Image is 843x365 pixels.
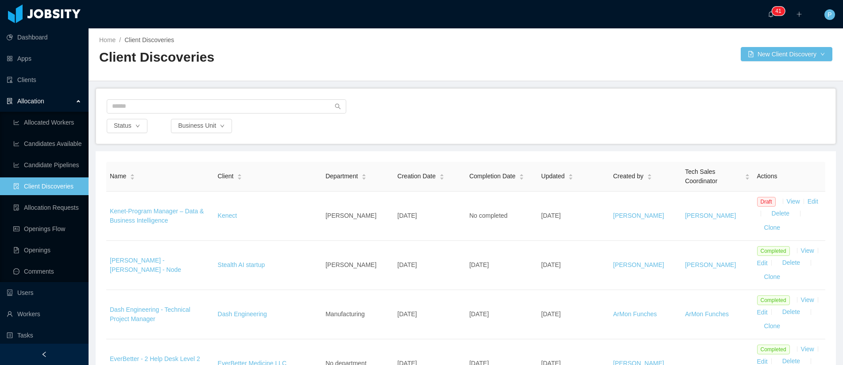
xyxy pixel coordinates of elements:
[394,290,466,339] td: [DATE]
[787,198,800,205] a: View
[218,172,234,181] span: Client
[685,261,736,268] a: [PERSON_NAME]
[801,345,814,353] a: View
[613,212,664,219] a: [PERSON_NAME]
[469,172,515,181] span: Completion Date
[613,261,664,268] a: [PERSON_NAME]
[110,257,181,273] a: [PERSON_NAME] - [PERSON_NAME] - Node
[466,192,538,241] td: No completed
[99,36,116,43] a: Home
[568,173,573,176] i: icon: caret-up
[768,11,774,17] i: icon: bell
[796,11,802,17] i: icon: plus
[772,7,785,16] sup: 41
[757,295,790,305] span: Completed
[218,212,237,219] a: Kenect
[7,71,81,89] a: icon: auditClients
[362,176,367,179] i: icon: caret-down
[322,290,394,339] td: Manufacturing
[13,241,81,259] a: icon: file-textOpenings
[171,119,232,133] button: Business Uniticon: down
[119,36,121,43] span: /
[466,241,538,290] td: [DATE]
[757,270,788,284] button: Clone
[828,9,831,20] span: P
[745,176,750,179] i: icon: caret-down
[218,310,267,318] a: Dash Engineering
[362,173,367,176] i: icon: caret-up
[538,290,609,339] td: [DATE]
[538,192,609,241] td: [DATE]
[107,119,147,133] button: Statusicon: down
[466,290,538,339] td: [DATE]
[110,208,204,224] a: Kenet-Program Manager – Data & Business Intelligence
[13,135,81,153] a: icon: line-chartCandidates Available
[13,220,81,238] a: icon: idcardOpenings Flow
[685,167,741,186] span: Tech Sales Coordinator
[130,176,135,179] i: icon: caret-down
[647,173,652,176] i: icon: caret-up
[99,48,466,67] h2: Client Discoveries
[745,173,750,179] div: Sort
[757,345,790,354] span: Completed
[538,241,609,290] td: [DATE]
[237,173,242,176] i: icon: caret-up
[541,172,565,181] span: Updated
[613,172,643,181] span: Created by
[775,256,807,270] button: Delete
[322,241,394,290] td: [PERSON_NAME]
[757,357,768,365] a: Edit
[13,114,81,131] a: icon: line-chartAllocated Workers
[325,172,358,181] span: Department
[741,47,832,61] button: icon: file-addNew Client Discoverydown
[757,197,776,207] span: Draft
[801,296,814,303] a: View
[808,198,818,205] a: Edit
[519,176,524,179] i: icon: caret-down
[757,259,768,266] a: Edit
[647,173,652,179] div: Sort
[778,7,781,16] p: 1
[17,98,44,105] span: Allocation
[685,212,736,219] a: [PERSON_NAME]
[110,306,190,322] a: Dash Engineering - Technical Project Manager
[13,177,81,195] a: icon: file-searchClient Discoveries
[7,28,81,46] a: icon: pie-chartDashboard
[757,319,788,334] button: Clone
[439,173,445,179] div: Sort
[7,305,81,323] a: icon: userWorkers
[801,247,814,254] a: View
[568,173,573,179] div: Sort
[237,176,242,179] i: icon: caret-down
[398,172,436,181] span: Creation Date
[519,173,524,176] i: icon: caret-up
[7,326,81,344] a: icon: profileTasks
[439,173,444,176] i: icon: caret-up
[757,246,790,256] span: Completed
[322,192,394,241] td: [PERSON_NAME]
[775,7,778,16] p: 4
[394,192,466,241] td: [DATE]
[237,173,242,179] div: Sort
[7,98,13,104] i: icon: solution
[13,156,81,174] a: icon: line-chartCandidate Pipelines
[647,176,652,179] i: icon: caret-down
[130,173,135,179] div: Sort
[335,103,341,110] i: icon: search
[685,310,729,318] a: ArMon Funches
[110,172,126,181] span: Name
[519,173,524,179] div: Sort
[124,36,174,43] span: Client Discoveries
[7,50,81,67] a: icon: appstoreApps
[613,310,657,318] a: ArMon Funches
[130,173,135,176] i: icon: caret-up
[765,207,797,221] button: Delete
[361,173,367,179] div: Sort
[13,199,81,216] a: icon: file-doneAllocation Requests
[745,173,750,176] i: icon: caret-up
[757,173,777,180] span: Actions
[568,176,573,179] i: icon: caret-down
[13,263,81,280] a: icon: messageComments
[394,241,466,290] td: [DATE]
[7,284,81,302] a: icon: robotUsers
